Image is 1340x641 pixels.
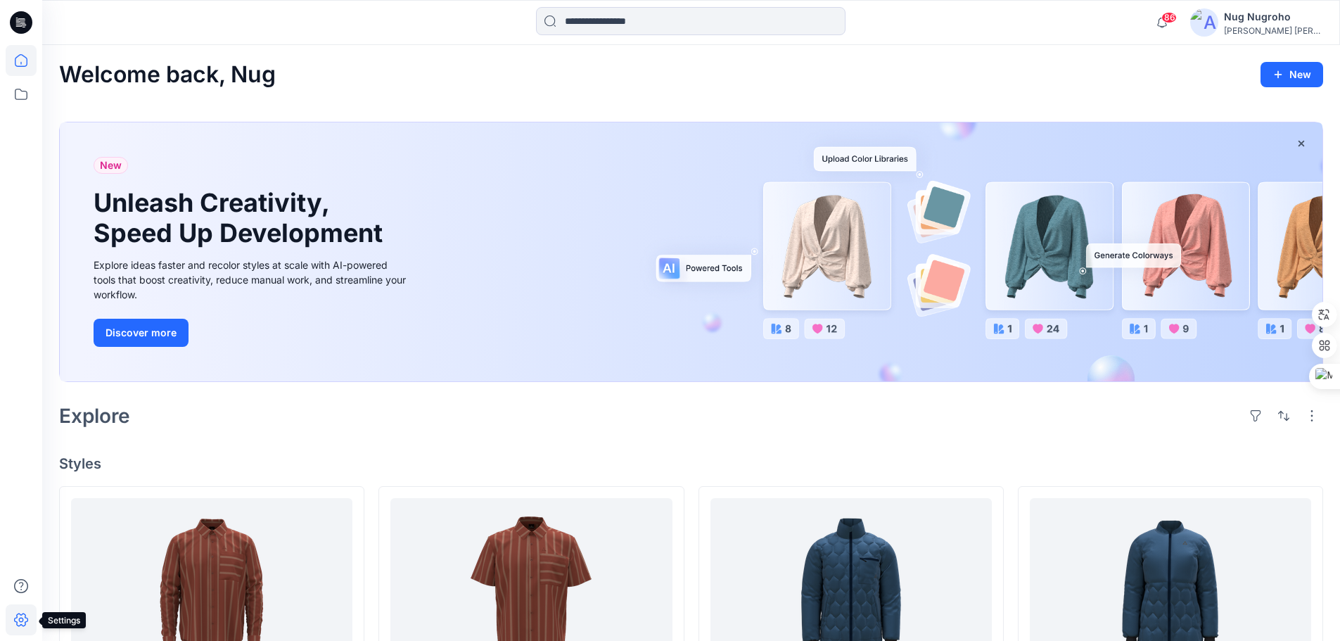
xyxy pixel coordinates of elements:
div: Explore ideas faster and recolor styles at scale with AI-powered tools that boost creativity, red... [94,258,410,302]
div: Nug Nugroho [1224,8,1322,25]
h4: Styles [59,455,1323,472]
span: New [100,157,122,174]
span: 86 [1161,12,1177,23]
h2: Welcome back, Nug [59,62,276,88]
h1: Unleash Creativity, Speed Up Development [94,188,389,248]
button: New [1261,62,1323,87]
a: Discover more [94,319,410,347]
div: [PERSON_NAME] [PERSON_NAME] [1224,25,1322,36]
button: Discover more [94,319,189,347]
img: avatar [1190,8,1218,37]
h2: Explore [59,405,130,427]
